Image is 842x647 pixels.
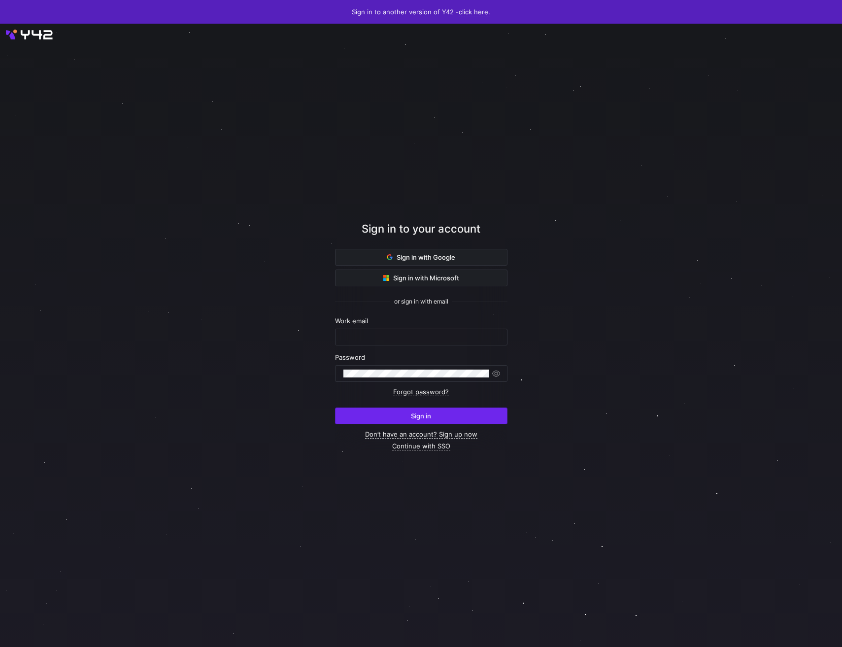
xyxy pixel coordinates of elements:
[392,442,450,450] a: Continue with SSO
[365,430,477,439] a: Don’t have an account? Sign up now
[335,353,365,361] span: Password
[335,221,507,249] div: Sign in to your account
[411,412,431,420] span: Sign in
[459,8,490,16] a: click here.
[387,253,455,261] span: Sign in with Google
[335,317,368,325] span: Work email
[335,249,507,266] button: Sign in with Google
[335,270,507,286] button: Sign in with Microsoft
[393,388,449,396] a: Forgot password?
[335,408,507,424] button: Sign in
[383,274,459,282] span: Sign in with Microsoft
[394,298,448,305] span: or sign in with email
